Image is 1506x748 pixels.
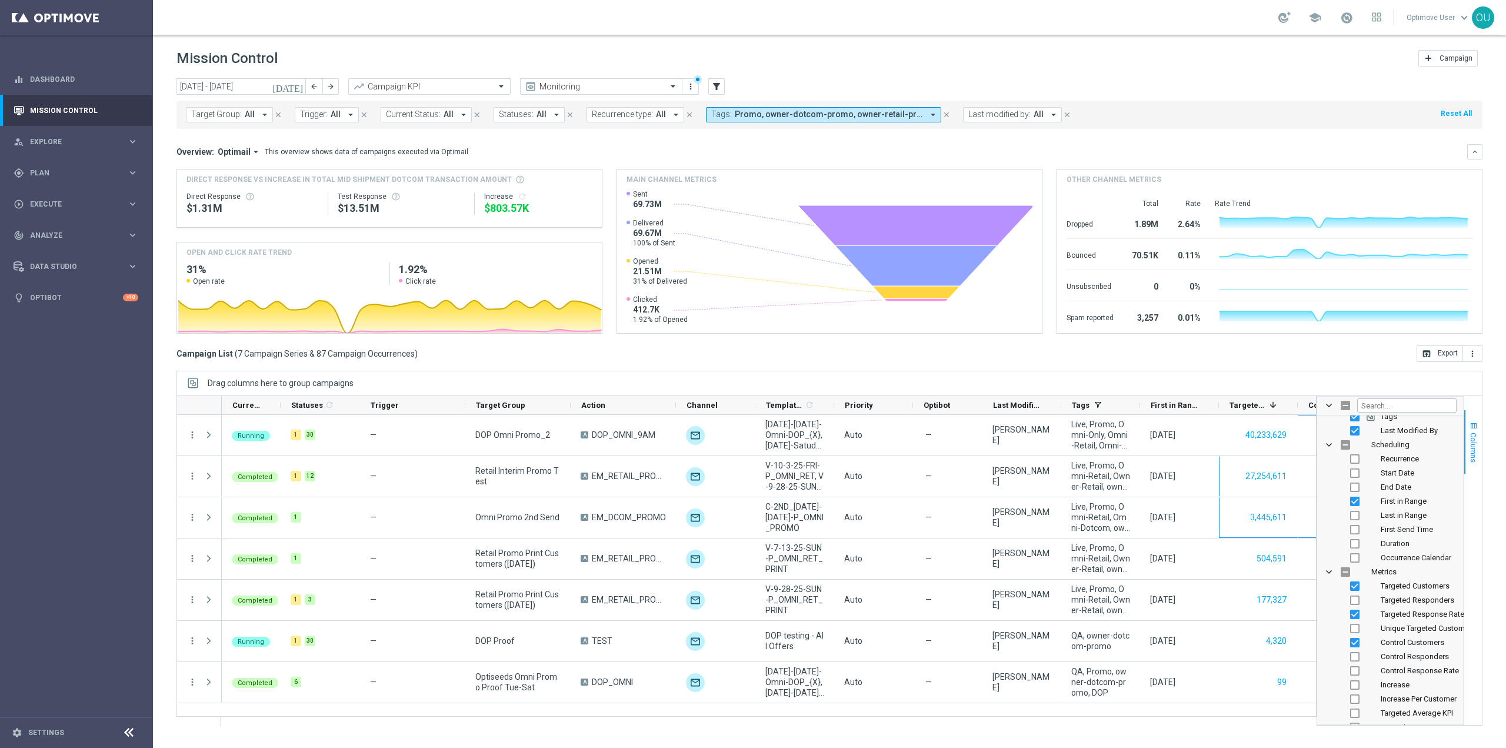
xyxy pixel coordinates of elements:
div: person_search Explore keyboard_arrow_right [13,137,139,147]
button: Data Studio keyboard_arrow_right [13,262,139,271]
h2: 31% [186,262,380,277]
i: equalizer [14,74,24,85]
button: Reset All [1440,107,1473,120]
div: Press SPACE to select this row. [222,662,1455,703]
span: 21.51M [633,266,687,277]
button: more_vert [187,471,198,481]
i: close [685,111,694,119]
button: lightbulb Optibot +10 [13,293,139,302]
i: arrow_drop_down [551,109,562,120]
span: Columns [1469,433,1478,463]
span: 10.10.25-Friday-Omni-DOP_{X}, 10.11.25-Satuday-Omni-DOP_{X}, 10.5.25-Sunday-Omni-DOP_{X}, 10.6.25... [765,419,824,451]
button: 504,591 [1255,551,1288,566]
span: Targeted Response Rate [1381,610,1464,619]
i: close [473,111,481,119]
i: more_vert [1468,349,1477,358]
button: keyboard_arrow_down [1467,144,1482,159]
div: Targeted Customers Column [1317,579,1464,593]
button: open_in_browser Export [1417,345,1463,362]
i: person_search [14,137,24,147]
div: 0.11% [1172,245,1201,264]
div: Press SPACE to select this row. [222,497,1455,538]
i: keyboard_arrow_right [127,230,138,241]
span: Templates [766,401,803,410]
button: close [472,108,482,121]
span: Campaign [1440,54,1472,62]
h4: Other channel metrics [1067,174,1161,185]
button: refresh [518,192,527,201]
span: A [581,555,588,562]
div: Control Customers Column [1317,636,1464,650]
span: EM_DCOM_PROMO [592,512,666,523]
span: 31% of Delivered [633,277,687,286]
div: Spam reported [1067,307,1114,326]
button: more_vert [1463,345,1482,362]
span: Plan [30,169,127,177]
i: refresh [325,400,334,410]
ng-select: Monitoring [520,78,682,95]
button: more_vert [187,594,198,605]
div: 0 [1128,276,1158,295]
i: arrow_drop_down [345,109,356,120]
div: Mission Control [14,95,138,126]
span: First Send Time [1381,525,1433,534]
span: Recurrence type: [592,109,653,119]
i: close [942,111,951,119]
div: Targeted Average KPI Column [1317,706,1464,720]
span: EM_RETAIL_PROMO [592,553,666,564]
div: Analyze [14,230,127,241]
div: 1 [291,430,301,440]
div: Scheduling Column Group [1317,438,1464,452]
button: [DATE] [271,78,306,96]
div: Row Groups [208,378,354,388]
button: close [1062,108,1072,121]
button: 99 [1276,675,1288,690]
input: Select date range [176,78,306,95]
button: track_changes Analyze keyboard_arrow_right [13,231,139,240]
span: ( [235,348,238,359]
i: more_vert [187,430,198,440]
span: Last in Range [1381,511,1427,520]
div: First in Range Column [1317,494,1464,508]
i: track_changes [14,230,24,241]
span: DOP_OMNI_9AM [592,430,655,440]
h3: Overview: [176,147,214,157]
div: End Date Column [1317,480,1464,494]
i: arrow_drop_down [671,109,681,120]
span: All [444,109,454,119]
button: Trigger: All arrow_drop_down [295,107,359,122]
div: Increase Column [1317,678,1464,692]
button: gps_fixed Plan keyboard_arrow_right [13,168,139,178]
span: Open rate [193,277,225,286]
span: Delivered [633,218,675,228]
span: Last Modified By [993,401,1041,410]
button: Tags: Promo, owner-dotcom-promo, owner-retail-promo, promo arrow_drop_down [706,107,941,122]
button: close [565,108,575,121]
span: Tags [1072,401,1089,410]
a: Optibot [30,282,123,313]
span: Opened [633,257,687,266]
button: play_circle_outline Execute keyboard_arrow_right [13,200,139,209]
i: filter_alt [711,81,722,92]
button: 3,445,611 [1249,510,1288,525]
div: Press SPACE to select this row. [177,415,222,456]
i: keyboard_arrow_right [127,167,138,178]
i: arrow_drop_down [259,109,270,120]
span: 412.7K [633,304,688,315]
span: Recurrence [1381,454,1419,463]
div: Dashboard [14,64,138,95]
h4: OPEN AND CLICK RATE TREND [186,247,292,258]
h2: 1.92% [399,262,592,277]
img: Optimail [686,426,705,445]
i: more_vert [187,512,198,523]
span: All [245,109,255,119]
span: Direct Response VS Increase In Total Mid Shipment Dotcom Transaction Amount [186,174,512,185]
i: refresh [805,400,814,410]
span: Optimail [218,147,251,157]
button: Statuses: All arrow_drop_down [494,107,565,122]
span: Trigger [371,401,399,410]
span: TEST [592,636,612,646]
span: Increase [1381,680,1410,689]
i: keyboard_arrow_right [127,136,138,147]
i: trending_up [353,81,365,92]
